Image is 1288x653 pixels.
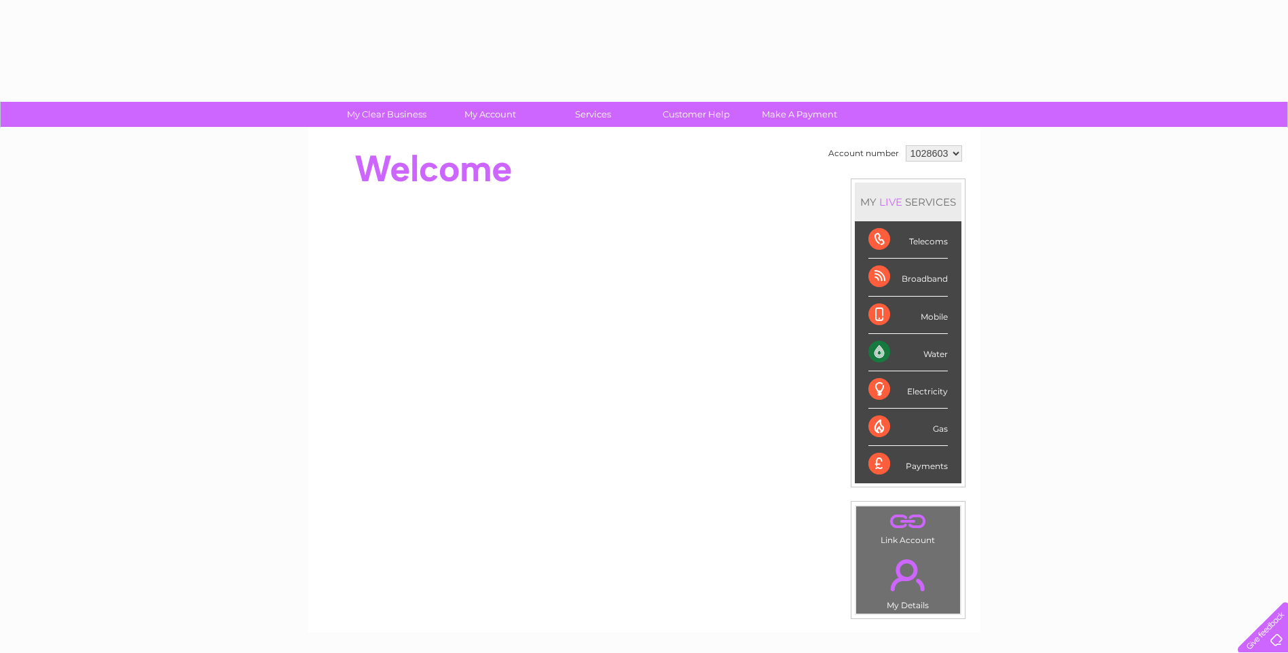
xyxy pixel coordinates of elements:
div: Mobile [868,297,948,334]
div: Payments [868,446,948,483]
a: My Clear Business [331,102,443,127]
div: LIVE [877,195,905,208]
td: Account number [825,142,902,165]
a: . [860,510,957,534]
div: Water [868,334,948,371]
a: Make A Payment [743,102,855,127]
div: Telecoms [868,221,948,259]
a: Services [537,102,649,127]
td: My Details [855,548,961,614]
div: Electricity [868,371,948,409]
div: Gas [868,409,948,446]
td: Link Account [855,506,961,548]
a: Customer Help [640,102,752,127]
a: My Account [434,102,546,127]
div: MY SERVICES [855,183,961,221]
div: Broadband [868,259,948,296]
a: . [860,551,957,599]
